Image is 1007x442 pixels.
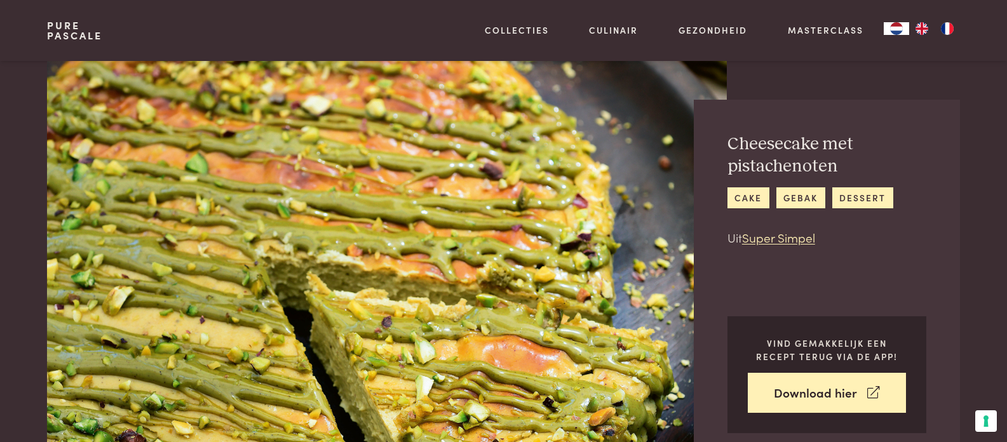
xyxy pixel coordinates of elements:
[679,23,747,37] a: Gezondheid
[909,22,960,35] ul: Language list
[832,187,893,208] a: dessert
[788,23,863,37] a: Masterclass
[884,22,909,35] div: Language
[748,337,906,363] p: Vind gemakkelijk een recept terug via de app!
[485,23,549,37] a: Collecties
[748,373,906,413] a: Download hier
[47,20,102,41] a: PurePascale
[727,187,769,208] a: cake
[935,22,960,35] a: FR
[884,22,960,35] aside: Language selected: Nederlands
[727,229,926,247] p: Uit
[727,133,926,177] h2: Cheesecake met pistachenoten
[589,23,638,37] a: Culinair
[776,187,825,208] a: gebak
[975,410,997,432] button: Uw voorkeuren voor toestemming voor trackingtechnologieën
[742,229,815,246] a: Super Simpel
[909,22,935,35] a: EN
[884,22,909,35] a: NL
